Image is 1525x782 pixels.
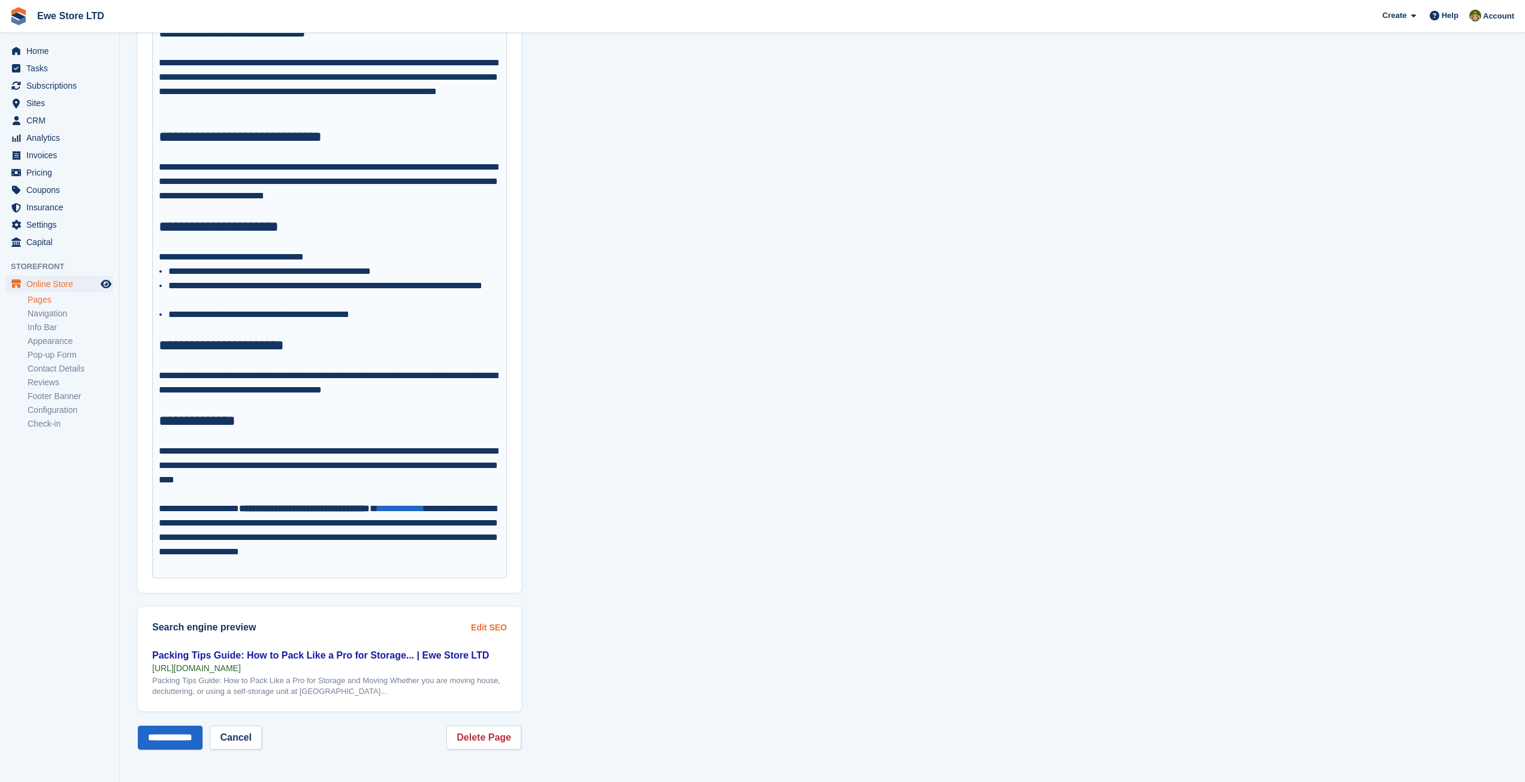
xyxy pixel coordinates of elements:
span: Create [1382,10,1406,22]
a: menu [6,147,113,164]
div: Packing Tips Guide: How to Pack Like a Pro for Storage and Moving Whether you are moving house, d... [152,675,507,697]
a: menu [6,112,113,129]
a: menu [6,129,113,146]
span: Capital [26,234,98,250]
a: Navigation [28,308,113,319]
img: Jason Butcher [1469,10,1481,22]
span: Home [26,43,98,59]
span: Settings [26,216,98,233]
a: Pages [28,294,113,306]
span: Online Store [26,276,98,292]
span: Analytics [26,129,98,146]
a: menu [6,182,113,198]
a: Pop-up Form [28,349,113,361]
a: Reviews [28,377,113,388]
h2: Search engine preview [152,622,471,633]
a: menu [6,60,113,77]
a: menu [6,77,113,94]
span: Sites [26,95,98,111]
a: Preview store [99,277,113,291]
a: Configuration [28,404,113,416]
a: menu [6,276,113,292]
a: Info Bar [28,322,113,333]
img: stora-icon-8386f47178a22dfd0bd8f6a31ec36ba5ce8667c1dd55bd0f319d3a0aa187defe.svg [10,7,28,25]
div: Packing Tips Guide: How to Pack Like a Pro for Storage... | Ewe Store LTD [152,648,507,663]
a: menu [6,234,113,250]
span: Invoices [26,147,98,164]
a: Delete Page [446,726,521,750]
div: [URL][DOMAIN_NAME] [152,663,507,674]
span: Pricing [26,164,98,181]
a: menu [6,216,113,233]
span: CRM [26,112,98,129]
a: Ewe Store LTD [32,6,109,26]
a: menu [6,43,113,59]
span: Subscriptions [26,77,98,94]
a: menu [6,164,113,181]
span: Tasks [26,60,98,77]
span: Storefront [11,261,119,273]
span: Account [1483,10,1514,22]
a: Contact Details [28,363,113,375]
a: Appearance [28,336,113,347]
a: Edit SEO [471,621,507,634]
a: Footer Banner [28,391,113,402]
a: menu [6,95,113,111]
a: menu [6,199,113,216]
a: Cancel [210,726,261,750]
span: Insurance [26,199,98,216]
a: Check-in [28,418,113,430]
span: Coupons [26,182,98,198]
span: Help [1442,10,1458,22]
